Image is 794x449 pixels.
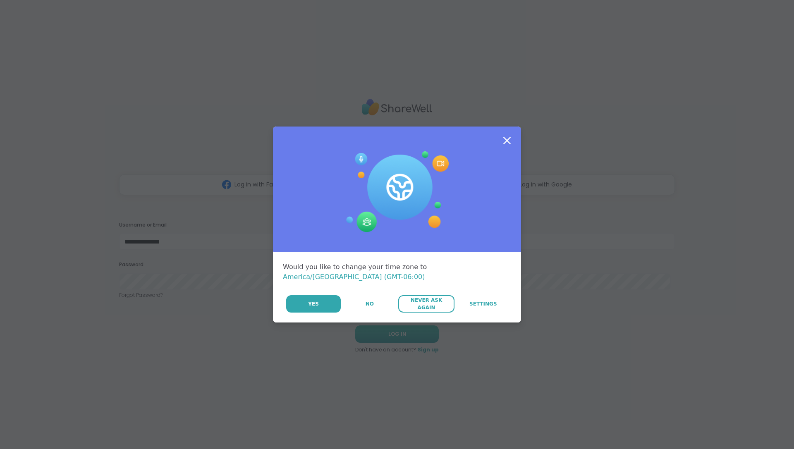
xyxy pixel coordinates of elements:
[286,295,341,313] button: Yes
[342,295,397,313] button: No
[455,295,511,313] a: Settings
[366,300,374,308] span: No
[308,300,319,308] span: Yes
[283,262,511,282] div: Would you like to change your time zone to
[398,295,454,313] button: Never Ask Again
[469,300,497,308] span: Settings
[283,273,425,281] span: America/[GEOGRAPHIC_DATA] (GMT-06:00)
[402,296,450,311] span: Never Ask Again
[345,151,449,232] img: Session Experience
